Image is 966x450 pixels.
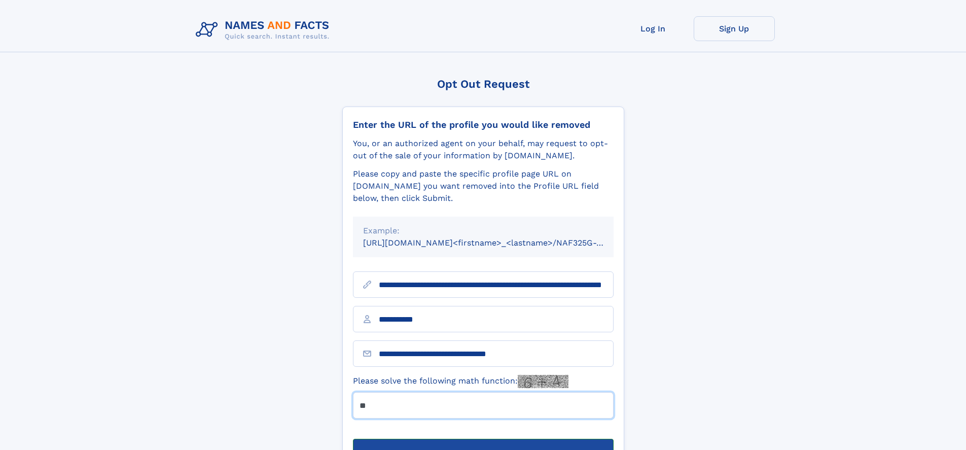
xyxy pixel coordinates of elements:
[353,168,614,204] div: Please copy and paste the specific profile page URL on [DOMAIN_NAME] you want removed into the Pr...
[353,119,614,130] div: Enter the URL of the profile you would like removed
[192,16,338,44] img: Logo Names and Facts
[363,238,633,248] small: [URL][DOMAIN_NAME]<firstname>_<lastname>/NAF325G-xxxxxxxx
[353,137,614,162] div: You, or an authorized agent on your behalf, may request to opt-out of the sale of your informatio...
[342,78,624,90] div: Opt Out Request
[613,16,694,41] a: Log In
[694,16,775,41] a: Sign Up
[353,375,568,388] label: Please solve the following math function:
[363,225,603,237] div: Example:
